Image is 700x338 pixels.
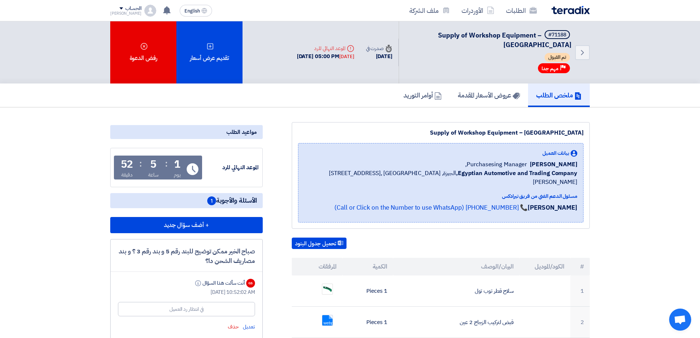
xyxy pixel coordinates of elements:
[243,323,255,331] span: تعديل
[393,307,520,338] td: قبض لتركيب الزجاج 2 عين
[570,307,590,338] td: 2
[110,21,176,83] div: رفض الدعوة
[139,157,142,170] div: :
[150,159,157,170] div: 5
[395,83,450,107] a: أوامر التوريد
[121,159,133,170] div: 52
[458,91,520,99] h5: عروض الأسعار المقدمة
[292,258,342,275] th: المرفقات
[246,279,255,288] div: GS
[204,163,259,172] div: الموعد النهائي للرد
[520,258,570,275] th: الكود/الموديل
[174,159,180,170] div: 1
[180,5,212,17] button: English
[456,2,500,19] a: الأوردرات
[500,2,543,19] a: الطلبات
[194,279,245,287] div: أنت سألت هذا السؤال
[144,5,156,17] img: profile_test.png
[393,275,520,307] td: سلاح قطر توب تول
[292,238,347,249] button: تحميل جدول البنود
[165,157,168,170] div: :
[297,45,354,52] div: الموعد النهائي للرد
[174,171,181,179] div: يوم
[334,203,528,212] a: 📞 [PHONE_NUMBER] (Call or Click on the Number to use WhatsApp)
[530,160,577,169] span: [PERSON_NAME]
[465,160,527,169] span: Purchasesing Manager,
[366,45,392,52] div: صدرت في
[536,91,582,99] h5: ملخص الطلب
[570,275,590,307] td: 1
[570,258,590,275] th: #
[297,52,354,61] div: [DATE] 05:00 PM
[545,53,570,62] span: تم القبول
[403,2,456,19] a: ملف الشركة
[298,128,584,137] div: Supply of Workshop Equipment – [GEOGRAPHIC_DATA]
[118,288,255,296] div: [DATE] 10:52:02 AM
[548,32,566,38] div: #71188
[456,169,577,178] b: Egyptian Automotive and Trading Company,
[342,307,393,338] td: 1 Pieces
[125,6,141,12] div: الحساب
[342,275,393,307] td: 1 Pieces
[207,196,257,205] span: الأسئلة والأجوبة
[110,11,141,15] div: [PERSON_NAME]
[176,21,243,83] div: تقديم عرض أسعار
[110,217,263,233] button: + أضف سؤال جديد
[304,192,577,200] div: مسئول الدعم الفني من فريق تيرادكس
[339,53,354,60] div: [DATE]
[304,169,577,186] span: الجيزة, [GEOGRAPHIC_DATA] ,[STREET_ADDRESS][PERSON_NAME]
[528,203,577,212] strong: [PERSON_NAME]
[207,196,216,205] span: 1
[169,305,204,313] div: في انتظار رد العميل
[322,284,333,294] img: __1756277454911.jpg
[403,91,442,99] h5: أوامر التوريد
[438,30,571,50] span: Supply of Workshop Equipment – [GEOGRAPHIC_DATA]
[184,8,200,14] span: English
[552,6,590,14] img: Teradix logo
[342,258,393,275] th: الكمية
[121,171,133,179] div: دقيقة
[408,30,571,49] h5: Supply of Workshop Equipment – Hurghada
[110,125,263,139] div: مواعيد الطلب
[366,52,392,61] div: [DATE]
[450,83,528,107] a: عروض الأسعار المقدمة
[118,247,255,266] div: صباح الخير ممكن توضيح للبند رقم 5 و بند رقم 3 ؟ و بند مصاريف الشحن دا؟
[542,149,569,157] span: بيانات العميل
[228,323,239,331] span: حذف
[528,83,590,107] a: ملخص الطلب
[669,309,691,331] a: دردشة مفتوحة
[393,258,520,275] th: البيان/الوصف
[148,171,159,179] div: ساعة
[542,65,559,72] span: مهم جدا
